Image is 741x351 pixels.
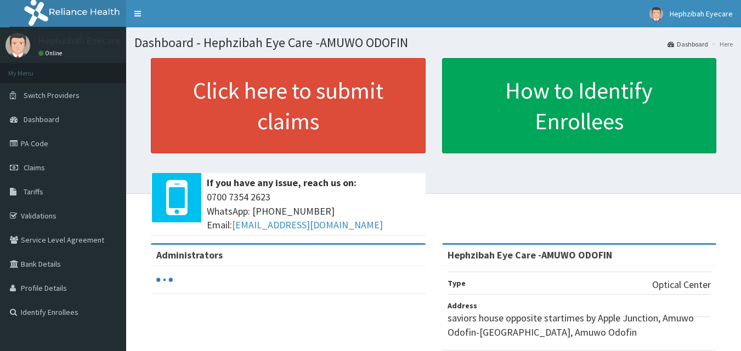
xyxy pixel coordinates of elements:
[709,39,733,49] li: Here
[448,301,477,310] b: Address
[207,176,357,189] b: If you have any issue, reach us on:
[38,36,121,45] p: Hephzibah Eyecare
[670,9,733,19] span: Hephzibah Eyecare
[448,278,466,288] b: Type
[24,163,45,172] span: Claims
[649,7,663,21] img: User Image
[24,90,80,100] span: Switch Providers
[38,49,65,57] a: Online
[668,39,708,49] a: Dashboard
[24,114,59,124] span: Dashboard
[232,218,383,231] a: [EMAIL_ADDRESS][DOMAIN_NAME]
[156,272,173,288] svg: audio-loading
[207,190,420,232] span: 0700 7354 2623 WhatsApp: [PHONE_NUMBER] Email:
[156,249,223,261] b: Administrators
[448,249,612,261] strong: Hephzibah Eye Care -AMUWO ODOFIN
[448,311,711,339] p: saviors house opposite startimes by Apple Junction, Amuwo Odofin-[GEOGRAPHIC_DATA], Amuwo Odofin
[134,36,733,50] h1: Dashboard - Hephzibah Eye Care -AMUWO ODOFIN
[24,187,43,197] span: Tariffs
[5,33,30,57] img: User Image
[151,58,426,153] a: Click here to submit claims
[442,58,717,153] a: How to Identify Enrollees
[652,278,711,292] p: Optical Center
